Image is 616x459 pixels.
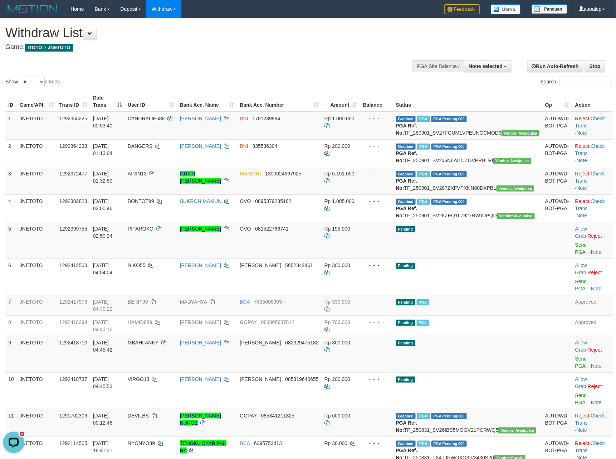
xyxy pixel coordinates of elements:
span: 1291702309 [59,413,87,419]
td: JNETOTO [17,139,57,167]
a: Reject [588,270,602,275]
span: [DATE] 04:43:16 [93,319,113,332]
span: [DATE] 04:45:42 [93,340,113,353]
span: AIRIN13 [128,171,147,177]
button: None selected [464,60,512,72]
span: · [575,340,588,353]
a: Reject [575,143,590,149]
td: · · [572,167,613,194]
span: Vendor URL: https://service2.1velocity.biz [502,130,539,136]
td: TF_250901_SV28ZEQ1L7927NWYJPQD [393,194,543,222]
span: Rp 200.000 [324,143,350,149]
a: Check Trans [575,116,605,129]
input: Search: [560,77,611,87]
span: Copy 082329475182 to clipboard [285,340,318,346]
a: Reject [575,440,590,446]
th: Balance [360,91,393,112]
span: Copy 1300024697925 to clipboard [265,171,301,177]
img: panduan.png [532,4,567,14]
a: Allow Grab [575,226,587,239]
a: Check Trans [575,143,605,156]
a: Check Trans [575,198,605,211]
span: · [575,262,588,275]
a: Note [577,213,587,218]
span: Copy 085341211825 to clipboard [261,413,294,419]
span: HAMID889 [128,319,152,325]
span: 1292355225 [59,116,87,121]
td: JNETOTO [17,409,57,436]
a: Note [577,158,587,163]
b: PGA Ref. No: [396,150,417,163]
span: [DATE] 04:40:22 [93,299,113,312]
th: ID [5,91,17,112]
a: Send PGA [575,279,587,291]
a: Note [577,130,587,136]
span: Copy 085819640655 to clipboard [285,376,318,382]
b: PGA Ref. No: [396,206,417,218]
a: Note [591,249,602,255]
td: TF_250901_SV2J6N6AI1UZOVPRBLRI [393,139,543,167]
div: - - - [363,225,390,232]
span: [DATE] 01:32:50 [93,171,113,184]
td: JNETOTO [17,372,57,409]
span: OVO [240,226,251,232]
a: Note [591,363,602,369]
td: 5 [5,222,17,259]
span: Marked by auowiliam [417,171,430,177]
span: GOPAY [240,413,257,419]
span: Marked by auoradja [417,299,429,305]
span: [PERSON_NAME] [240,376,281,382]
span: ITOTO > JNETOTO [25,44,73,52]
td: 8 [5,315,17,336]
span: 1292418737 [59,376,87,382]
th: Date Trans.: activate to sort column descending [90,91,125,112]
span: Rp 300.000 [324,262,350,268]
div: - - - [363,319,390,326]
div: PGA Site Balance / [412,60,464,72]
td: · [572,336,613,372]
th: Bank Acc. Number: activate to sort column ascending [237,91,322,112]
span: Grabbed [396,116,416,122]
a: Stop [585,60,605,72]
th: Status [393,91,543,112]
a: Reject [575,171,590,177]
span: [PERSON_NAME] [240,262,281,268]
a: [PERSON_NAME] [180,226,221,232]
td: · [572,222,613,259]
span: Grabbed [396,171,416,177]
td: 7 [5,295,17,315]
span: Pending [396,340,415,346]
img: MOTION_logo.png [5,4,60,14]
label: Show entries [5,77,60,87]
span: BCA [240,440,250,446]
span: Copy 1781239984 to clipboard [253,116,280,121]
span: [DATE] 02:59:34 [93,226,113,239]
span: 1292418394 [59,319,87,325]
td: 1 [5,112,17,140]
a: [PERSON_NAME] [180,319,221,325]
td: 11 [5,409,17,436]
a: Reject [575,413,590,419]
b: PGA Ref. No: [396,123,417,136]
a: Allow Grab [575,376,587,389]
a: Reject [588,233,602,239]
a: Send PGA [575,392,587,405]
h1: Withdraw List [5,26,404,40]
th: Op: activate to sort column ascending [542,91,572,112]
td: TF_250901_SV287ZXFVPXNN80DXPBL [393,167,543,194]
span: GOPAY [240,319,257,325]
div: new message indicator [19,2,25,9]
span: PGA Pending [431,199,467,205]
span: VIRGO13 [128,376,150,382]
a: Reject [588,383,602,389]
span: Pending [396,263,415,269]
span: Copy 081522766741 to clipboard [255,226,288,232]
span: BERIT99 [128,299,148,305]
span: MBAHFANKY [128,340,158,346]
td: AUTOWD-BOT-PGA [542,194,572,222]
span: · [575,376,588,389]
a: Note [591,286,602,291]
span: BONTOT99 [128,198,154,204]
span: NIKO55 [128,262,146,268]
span: CANDRALIE688 [128,116,165,121]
